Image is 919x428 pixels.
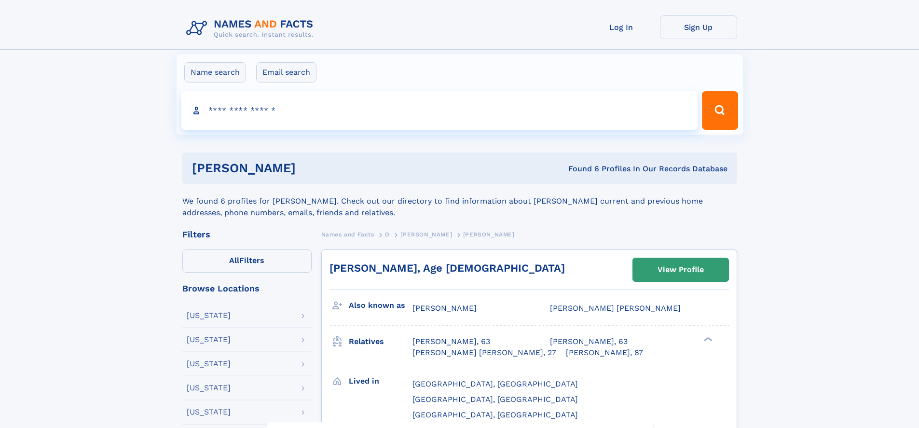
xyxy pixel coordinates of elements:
label: Filters [182,249,312,273]
span: D [385,231,390,238]
a: Names and Facts [321,228,374,240]
a: [PERSON_NAME] [PERSON_NAME], 27 [412,347,556,358]
span: [PERSON_NAME] [463,231,515,238]
h3: Lived in [349,373,412,389]
div: We found 6 profiles for [PERSON_NAME]. Check out our directory to find information about [PERSON_... [182,184,737,219]
div: View Profile [658,259,704,281]
a: [PERSON_NAME], 63 [550,336,628,347]
span: [GEOGRAPHIC_DATA], [GEOGRAPHIC_DATA] [412,410,578,419]
span: [PERSON_NAME] [412,304,477,313]
h3: Also known as [349,297,412,314]
div: ❯ [701,336,713,343]
div: [US_STATE] [187,408,231,416]
label: Email search [256,62,316,83]
a: [PERSON_NAME], 63 [412,336,490,347]
button: Search Button [702,91,738,130]
img: Logo Names and Facts [182,15,321,41]
div: Browse Locations [182,284,312,293]
a: [PERSON_NAME] [400,228,452,240]
div: [US_STATE] [187,312,231,319]
span: [GEOGRAPHIC_DATA], [GEOGRAPHIC_DATA] [412,379,578,388]
a: Log In [583,15,660,39]
div: [US_STATE] [187,360,231,368]
div: [US_STATE] [187,384,231,392]
a: View Profile [633,258,728,281]
div: [US_STATE] [187,336,231,344]
h1: [PERSON_NAME] [192,162,432,174]
h3: Relatives [349,333,412,350]
label: Name search [184,62,246,83]
span: [PERSON_NAME] [PERSON_NAME] [550,304,681,313]
a: [PERSON_NAME], 87 [566,347,643,358]
span: [GEOGRAPHIC_DATA], [GEOGRAPHIC_DATA] [412,395,578,404]
a: [PERSON_NAME], Age [DEMOGRAPHIC_DATA] [329,262,565,274]
div: Found 6 Profiles In Our Records Database [432,164,727,174]
span: [PERSON_NAME] [400,231,452,238]
a: Sign Up [660,15,737,39]
input: search input [181,91,698,130]
div: Filters [182,230,312,239]
a: D [385,228,390,240]
span: All [229,256,239,265]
